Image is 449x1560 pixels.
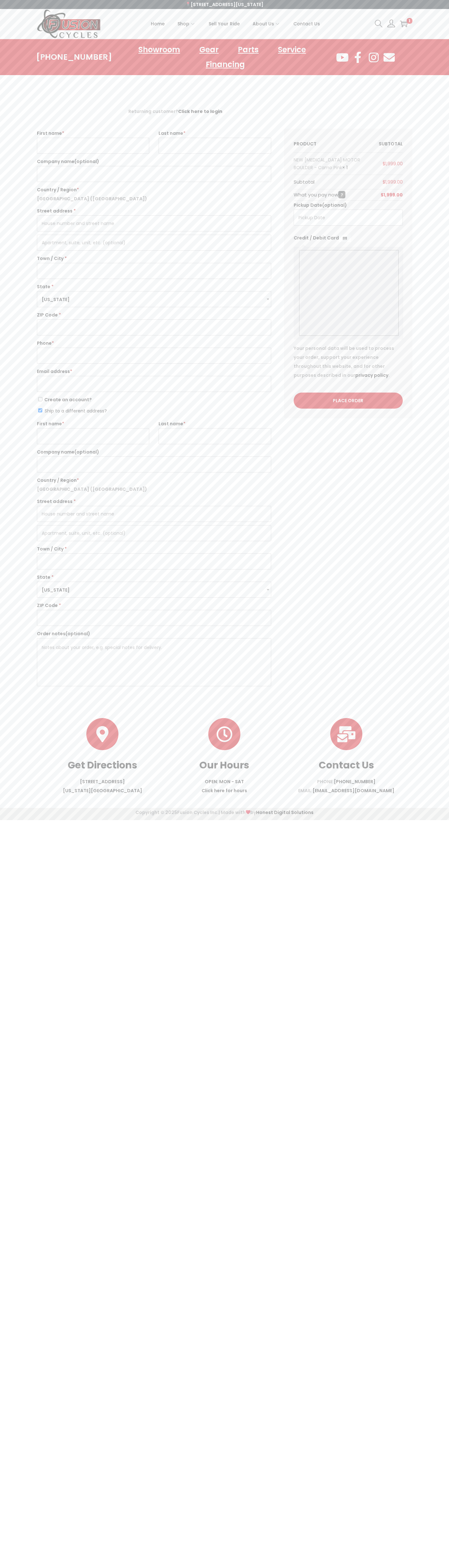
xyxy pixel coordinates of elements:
nav: Primary navigation [101,9,370,38]
span: $ [381,192,384,198]
label: Email address [37,367,271,376]
span: Create an account? [44,396,92,403]
a: [EMAIL_ADDRESS][DOMAIN_NAME] [313,787,394,794]
a: privacy policy [355,372,388,378]
strong: × 1 [342,164,348,171]
a: [STREET_ADDRESS][US_STATE][GEOGRAPHIC_DATA] [63,778,142,794]
span: ? [338,191,345,198]
span: (optional) [322,202,347,208]
span: Shop [177,16,189,32]
strong: [GEOGRAPHIC_DATA] ([GEOGRAPHIC_DATA]) [37,486,147,492]
input: Apartment, suite, unit, etc. (optional) [37,525,271,541]
span: Sell Your Ride [209,16,240,32]
th: Subtotal [379,138,403,149]
a: Get Directions [68,758,137,772]
span: State [37,291,271,307]
th: Subtotal [294,175,315,189]
label: State [37,282,271,291]
label: Company name [37,447,271,456]
bdi: 1,999.00 [383,179,403,185]
span: (optional) [65,630,90,637]
a: Contact Us [293,9,320,38]
label: ZIP Code [37,310,271,319]
a: Our Hours [208,718,240,750]
a: Contact Us [319,758,374,772]
label: Company name [37,157,271,166]
label: Country / Region [37,185,271,194]
span: Contact Us [293,16,320,32]
a: About Us [253,9,281,38]
th: What you pay now [294,189,345,200]
form: Checkout [37,129,412,689]
bdi: 1,999.00 [383,160,403,167]
a: Our Hours [199,758,249,772]
a: Financing [199,57,251,72]
span: Home [151,16,165,32]
label: First name [37,129,149,138]
label: First name [37,419,149,428]
div: Returning customer? [128,107,321,116]
a: 1 [400,20,408,28]
a: Sell Your Ride [209,9,240,38]
label: Last name [159,129,271,138]
img: Woostify retina logo [37,9,101,39]
button: Place order [294,393,403,409]
label: ZIP Code [37,601,271,610]
input: House number and street name [37,506,271,522]
label: Phone [37,339,271,348]
span: Fusion Cycles Inc. [177,809,219,816]
nav: Menu [112,42,335,72]
label: Country / Region [37,476,271,485]
input: Create an account? [38,397,42,401]
a: Shop [177,9,196,38]
img: ❤ [246,810,250,814]
span: About Us [253,16,274,32]
p: PHONE: EMAIL: [285,777,407,795]
a: Parts [231,42,265,57]
input: House number and street name [37,215,271,231]
input: Pickup Date [294,210,403,226]
span: State [37,582,271,598]
label: Order notes [37,629,271,638]
strong: [GEOGRAPHIC_DATA] ([GEOGRAPHIC_DATA]) [37,195,147,202]
th: Product [294,138,316,149]
p: Your personal data will be used to process your order, support your experience throughout this we... [294,344,403,380]
span: Ship to a different address? [45,408,107,414]
a: Click here to login [178,108,222,115]
a: Showroom [132,42,186,57]
label: Town / City [37,544,271,553]
input: Ship to a different address? [38,408,42,412]
a: Get Directions [86,718,118,750]
img: Credit / Debit Card [339,234,351,242]
bdi: 1,999.00 [381,192,403,198]
input: Apartment, suite, unit, etc. (optional) [37,235,271,251]
span: $ [383,179,385,185]
span: Virginia [37,291,271,308]
a: [PHONE_NUMBER] [36,53,112,62]
label: Pickup Date [294,201,403,210]
label: State [37,573,271,582]
span: $ [383,160,385,167]
a: [PHONE_NUMBER] [334,778,376,785]
img: 📍 [186,2,190,6]
label: Street address [37,497,271,506]
a: Honest Digital Solutions [256,809,314,816]
label: Street address [37,206,271,215]
label: Credit / Debit Card [294,235,351,241]
iframe: Secure payment input frame [302,251,393,333]
label: Last name [159,419,271,428]
a: Home [151,9,165,38]
span: (optional) [74,158,99,165]
td: NEW [MEDICAL_DATA] MOTOR BOULDER - Camo Pink [294,153,379,175]
label: Town / City [37,254,271,263]
a: [STREET_ADDRESS][US_STATE] [186,1,263,8]
a: Gear [193,42,225,57]
a: OPEN: MON - SATClick here for hours [202,778,247,794]
span: (optional) [74,449,99,455]
a: Service [272,42,312,57]
a: Contact Us [330,718,362,750]
span: Virginia [37,582,271,598]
